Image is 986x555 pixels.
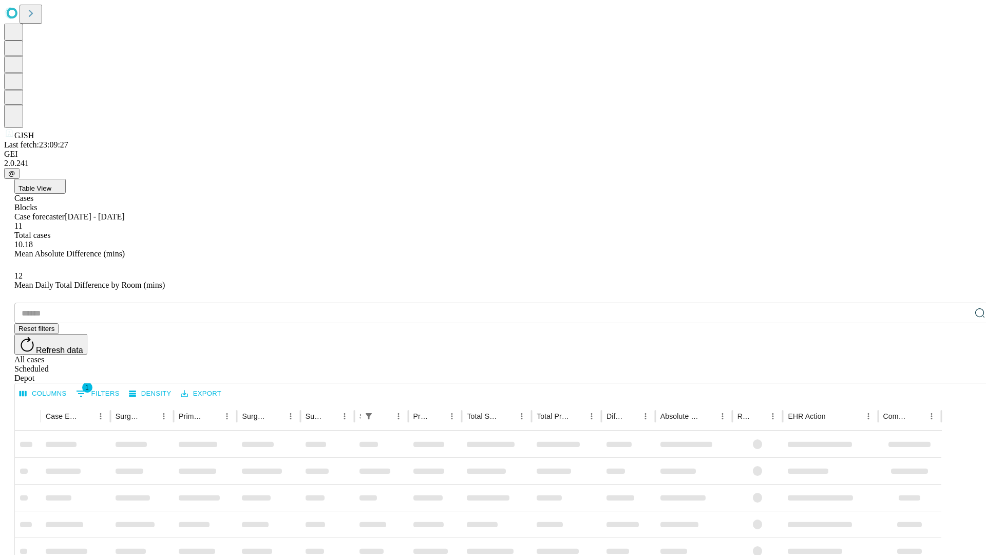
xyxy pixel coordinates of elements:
button: Menu [861,409,876,423]
span: Total cases [14,231,50,239]
button: Sort [430,409,445,423]
button: Table View [14,179,66,194]
div: Scheduled In Room Duration [359,412,361,420]
button: Menu [924,409,939,423]
button: Sort [827,409,841,423]
button: Sort [500,409,515,423]
button: Menu [157,409,171,423]
button: Menu [766,409,780,423]
button: Menu [391,409,406,423]
div: Predicted In Room Duration [413,412,430,420]
span: 10.18 [14,240,33,249]
span: Refresh data [36,346,83,355]
div: Difference [606,412,623,420]
button: Export [178,386,224,402]
div: Surgery Date [306,412,322,420]
span: @ [8,170,15,177]
span: Case forecaster [14,212,65,221]
button: Menu [515,409,529,423]
button: Menu [638,409,653,423]
button: Sort [701,409,715,423]
button: Sort [205,409,220,423]
div: Surgeon Name [116,412,141,420]
button: Menu [584,409,599,423]
button: Menu [283,409,298,423]
span: [DATE] - [DATE] [65,212,124,221]
button: Show filters [362,409,376,423]
button: Menu [220,409,234,423]
div: Resolved in EHR [737,412,751,420]
button: Menu [445,409,459,423]
button: Sort [142,409,157,423]
span: 12 [14,271,23,280]
div: Primary Service [179,412,204,420]
span: Reset filters [18,325,54,332]
div: GEI [4,150,982,159]
span: Table View [18,184,51,192]
button: Sort [751,409,766,423]
span: Last fetch: 23:09:27 [4,140,68,149]
div: EHR Action [788,412,825,420]
span: GJSH [14,131,34,140]
div: Case Epic Id [46,412,78,420]
button: Menu [337,409,352,423]
div: 2.0.241 [4,159,982,168]
div: 1 active filter [362,409,376,423]
button: Density [126,386,174,402]
div: Total Predicted Duration [537,412,569,420]
button: Sort [624,409,638,423]
div: Comments [883,412,909,420]
button: Menu [715,409,730,423]
button: Sort [269,409,283,423]
button: Reset filters [14,323,59,334]
button: Sort [377,409,391,423]
button: Refresh data [14,334,87,355]
button: @ [4,168,20,179]
button: Sort [910,409,924,423]
button: Sort [79,409,93,423]
button: Sort [570,409,584,423]
span: 1 [82,382,92,393]
span: Mean Daily Total Difference by Room (mins) [14,281,165,289]
span: 11 [14,221,22,230]
span: Mean Absolute Difference (mins) [14,249,125,258]
button: Select columns [17,386,69,402]
div: Total Scheduled Duration [467,412,499,420]
div: Surgery Name [242,412,268,420]
button: Sort [323,409,337,423]
div: Absolute Difference [660,412,700,420]
button: Show filters [73,385,122,402]
button: Menu [93,409,108,423]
